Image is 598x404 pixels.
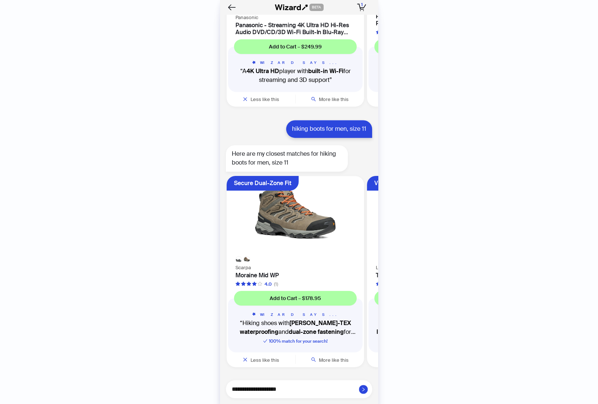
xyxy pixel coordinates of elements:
img: Anthracite 1 [236,256,242,262]
img: Fossil Brown 1 [244,256,250,262]
b: 4K Ultra HD [246,67,279,75]
div: 4.0 [264,280,272,288]
span: BETA [309,4,324,11]
span: More like this [319,357,349,363]
h4: TX Hike Mid Leather GTX [376,271,496,278]
span: star [252,281,257,286]
span: star [241,281,246,286]
q: Compact player with and for 4K streaming [374,67,497,84]
span: Add to Cart – $178.95 [270,295,321,302]
h5: WIZARD SAYS... [234,311,357,317]
span: close [243,97,248,101]
span: star [376,281,381,286]
h5: WIZARD SAYS... [374,311,497,317]
span: close [243,357,248,362]
button: Less like this [227,352,295,367]
div: Here are my closest matches for hiking boots for men, size 11 [226,145,348,172]
h4: Panasonic DP-UB420 4K Ultra HD Blu-ray Player with Wi-Fi [376,13,496,27]
div: 5.0 out of 5 stars [376,280,412,288]
b: [PERSON_NAME]-TEX waterproofing [240,319,351,335]
span: right [361,387,365,392]
b: dual-zone fastening [289,328,344,335]
span: 1 [361,2,363,8]
img: Moraine Mid WP [231,180,360,252]
span: star [235,281,240,286]
q: A player with for streaming and 3D support [234,67,357,84]
h5: WIZARD SAYS... [374,60,497,65]
div: 4.4 out of 5 stars [376,29,412,36]
h4: Moraine Mid WP [235,271,355,278]
div: 4.0 out of 5 stars [235,280,272,288]
span: search [311,357,316,362]
div: (1) [274,280,278,288]
b: built-in Wi-Fi [308,67,343,75]
q: Hiking shoes with and for comfort and sustainability [374,318,497,336]
button: Add to Cart – $249.99 [234,39,357,54]
button: Back [226,1,238,13]
img: TX Hike Mid Leather GTX [371,180,500,258]
span: Scarpa [235,264,251,270]
div: hiking boots for men, size 11 [286,120,372,138]
span: Less like this [251,357,279,363]
span: La Sportiva [376,264,400,270]
span: search [311,97,316,101]
button: More like this [296,92,364,107]
button: More like this [296,352,364,367]
h5: WIZARD SAYS... [234,60,357,65]
button: Less like this [227,92,295,107]
div: Secure Dual-Zone Fit [234,176,291,191]
q: Hiking shoes with and for secure fit [234,318,357,336]
span: Less like this [251,96,279,102]
div: Vibram Eco Step Outsole [374,176,442,191]
span: 100 % match for your search! [263,338,328,344]
span: star [376,30,381,35]
span: Panasonic [235,14,258,21]
span: star [246,281,251,286]
span: star [257,281,262,286]
span: check [263,339,267,343]
h4: Panasonic - Streaming 4K Ultra HD Hi-Res Audio DVD/CD/3D Wi-Fi Built-In Blu-Ray Player, DP-UB420-... [235,22,355,36]
span: More like this [319,96,349,102]
button: Add to Cart – $178.95 [234,291,357,306]
span: Add to Cart – $249.99 [269,43,322,50]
